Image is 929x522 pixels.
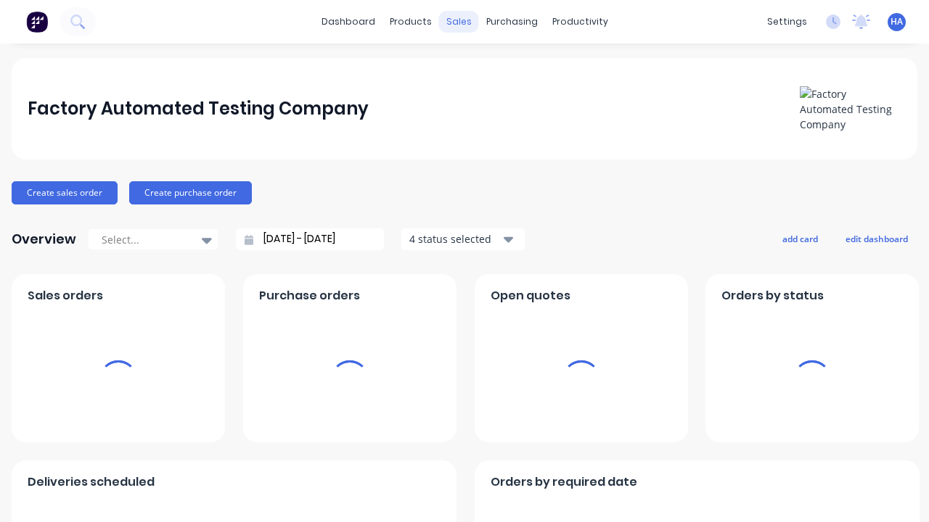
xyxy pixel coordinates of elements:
span: Purchase orders [259,287,360,304]
a: dashboard [314,11,382,33]
span: Deliveries scheduled [28,473,155,491]
img: Factory Automated Testing Company [800,86,901,132]
div: productivity [545,11,615,33]
span: Orders by status [721,287,824,304]
button: 4 status selected [401,228,525,250]
span: HA [891,15,903,28]
button: add card [773,229,827,248]
span: Sales orders [28,287,103,304]
div: Factory Automated Testing Company [28,94,369,123]
div: sales [439,11,479,33]
button: Create sales order [12,181,118,204]
div: Overview [12,225,76,254]
button: Create purchase order [129,181,252,204]
span: Open quotes [491,287,570,304]
button: edit dashboard [836,229,917,248]
div: 4 status selected [409,231,501,246]
img: Factory [26,11,48,33]
div: products [382,11,439,33]
div: purchasing [479,11,545,33]
span: Orders by required date [491,473,637,491]
div: settings [760,11,814,33]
